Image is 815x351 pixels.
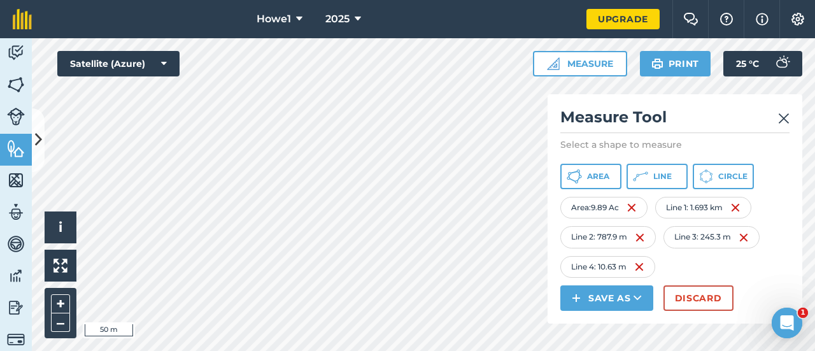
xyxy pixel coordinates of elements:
button: Measure [533,51,627,76]
button: – [51,313,70,332]
img: svg+xml;base64,PD94bWwgdmVyc2lvbj0iMS4wIiBlbmNvZGluZz0idXRmLTgiPz4KPCEtLSBHZW5lcmF0b3I6IEFkb2JlIE... [7,203,25,222]
img: svg+xml;base64,PD94bWwgdmVyc2lvbj0iMS4wIiBlbmNvZGluZz0idXRmLTgiPz4KPCEtLSBHZW5lcmF0b3I6IEFkb2JlIE... [7,43,25,62]
img: svg+xml;base64,PHN2ZyB4bWxucz0iaHR0cDovL3d3dy53My5vcmcvMjAwMC9zdmciIHdpZHRoPSIxNiIgaGVpZ2h0PSIyNC... [635,230,645,245]
button: 25 °C [723,51,802,76]
span: 25 ° C [736,51,759,76]
img: Two speech bubbles overlapping with the left bubble in the forefront [683,13,698,25]
h2: Measure Tool [560,107,790,133]
span: Area [587,171,609,182]
div: Line 4 : 10.63 m [560,256,655,278]
button: Satellite (Azure) [57,51,180,76]
img: fieldmargin Logo [13,9,32,29]
span: 2025 [325,11,350,27]
button: Area [560,164,621,189]
img: svg+xml;base64,PHN2ZyB4bWxucz0iaHR0cDovL3d3dy53My5vcmcvMjAwMC9zdmciIHdpZHRoPSI1NiIgaGVpZ2h0PSI2MC... [7,171,25,190]
img: svg+xml;base64,PHN2ZyB4bWxucz0iaHR0cDovL3d3dy53My5vcmcvMjAwMC9zdmciIHdpZHRoPSIxNCIgaGVpZ2h0PSIyNC... [572,290,581,306]
img: svg+xml;base64,PHN2ZyB4bWxucz0iaHR0cDovL3d3dy53My5vcmcvMjAwMC9zdmciIHdpZHRoPSIxNiIgaGVpZ2h0PSIyNC... [739,230,749,245]
img: svg+xml;base64,PHN2ZyB4bWxucz0iaHR0cDovL3d3dy53My5vcmcvMjAwMC9zdmciIHdpZHRoPSIxNiIgaGVpZ2h0PSIyNC... [627,200,637,215]
img: A question mark icon [719,13,734,25]
span: Circle [718,171,748,182]
button: i [45,211,76,243]
img: svg+xml;base64,PD94bWwgdmVyc2lvbj0iMS4wIiBlbmNvZGluZz0idXRmLTgiPz4KPCEtLSBHZW5lcmF0b3I6IEFkb2JlIE... [7,266,25,285]
span: i [59,219,62,235]
button: + [51,294,70,313]
img: A cog icon [790,13,805,25]
button: Print [640,51,711,76]
img: svg+xml;base64,PD94bWwgdmVyc2lvbj0iMS4wIiBlbmNvZGluZz0idXRmLTgiPz4KPCEtLSBHZW5lcmF0b3I6IEFkb2JlIE... [7,234,25,254]
img: svg+xml;base64,PHN2ZyB4bWxucz0iaHR0cDovL3d3dy53My5vcmcvMjAwMC9zdmciIHdpZHRoPSI1NiIgaGVpZ2h0PSI2MC... [7,139,25,158]
button: Discard [663,285,733,311]
div: Area : 9.89 Ac [560,197,648,218]
button: Circle [693,164,754,189]
img: svg+xml;base64,PD94bWwgdmVyc2lvbj0iMS4wIiBlbmNvZGluZz0idXRmLTgiPz4KPCEtLSBHZW5lcmF0b3I6IEFkb2JlIE... [769,51,795,76]
span: Line [653,171,672,182]
img: svg+xml;base64,PHN2ZyB4bWxucz0iaHR0cDovL3d3dy53My5vcmcvMjAwMC9zdmciIHdpZHRoPSIxNiIgaGVpZ2h0PSIyNC... [730,200,741,215]
button: Save as [560,285,653,311]
a: Upgrade [586,9,660,29]
p: Select a shape to measure [560,138,790,151]
img: Ruler icon [547,57,560,70]
img: Four arrows, one pointing top left, one top right, one bottom right and the last bottom left [53,259,67,273]
button: Line [627,164,688,189]
img: svg+xml;base64,PHN2ZyB4bWxucz0iaHR0cDovL3d3dy53My5vcmcvMjAwMC9zdmciIHdpZHRoPSIxOSIgaGVpZ2h0PSIyNC... [651,56,663,71]
img: svg+xml;base64,PHN2ZyB4bWxucz0iaHR0cDovL3d3dy53My5vcmcvMjAwMC9zdmciIHdpZHRoPSIxNiIgaGVpZ2h0PSIyNC... [634,259,644,275]
img: svg+xml;base64,PHN2ZyB4bWxucz0iaHR0cDovL3d3dy53My5vcmcvMjAwMC9zdmciIHdpZHRoPSIyMiIgaGVpZ2h0PSIzMC... [778,111,790,126]
img: svg+xml;base64,PHN2ZyB4bWxucz0iaHR0cDovL3d3dy53My5vcmcvMjAwMC9zdmciIHdpZHRoPSIxNyIgaGVpZ2h0PSIxNy... [756,11,769,27]
img: svg+xml;base64,PD94bWwgdmVyc2lvbj0iMS4wIiBlbmNvZGluZz0idXRmLTgiPz4KPCEtLSBHZW5lcmF0b3I6IEFkb2JlIE... [7,298,25,317]
span: 1 [798,308,808,318]
img: svg+xml;base64,PD94bWwgdmVyc2lvbj0iMS4wIiBlbmNvZGluZz0idXRmLTgiPz4KPCEtLSBHZW5lcmF0b3I6IEFkb2JlIE... [7,331,25,348]
div: Line 1 : 1.693 km [655,197,751,218]
span: Howe1 [257,11,291,27]
div: Line 2 : 787.9 m [560,226,656,248]
img: svg+xml;base64,PD94bWwgdmVyc2lvbj0iMS4wIiBlbmNvZGluZz0idXRmLTgiPz4KPCEtLSBHZW5lcmF0b3I6IEFkb2JlIE... [7,108,25,125]
div: Line 3 : 245.3 m [663,226,760,248]
img: svg+xml;base64,PHN2ZyB4bWxucz0iaHR0cDovL3d3dy53My5vcmcvMjAwMC9zdmciIHdpZHRoPSI1NiIgaGVpZ2h0PSI2MC... [7,75,25,94]
iframe: Intercom live chat [772,308,802,338]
